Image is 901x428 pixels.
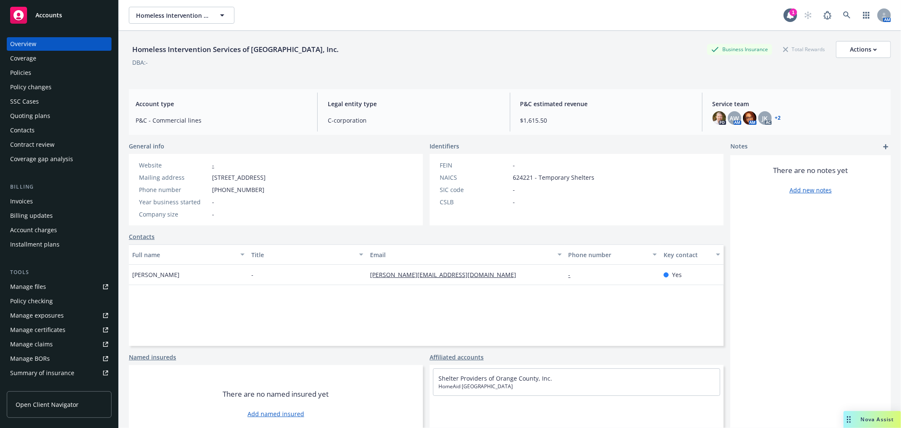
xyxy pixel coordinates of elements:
div: Actions [850,41,877,58]
span: [PHONE_NUMBER] [212,185,264,194]
span: - [251,270,253,279]
span: P&C estimated revenue [520,99,692,108]
a: Affiliated accounts [430,353,484,362]
span: Identifiers [430,142,459,151]
div: Phone number [569,250,648,259]
a: - [212,161,214,169]
div: Manage BORs [10,352,50,365]
a: Installment plans [7,238,112,251]
a: [PERSON_NAME][EMAIL_ADDRESS][DOMAIN_NAME] [370,271,523,279]
div: Contacts [10,123,35,137]
span: 624221 - Temporary Shelters [513,173,594,182]
div: Email [370,250,552,259]
a: Report a Bug [819,7,836,24]
div: Summary of insurance [10,366,74,380]
div: Website [139,161,209,170]
a: Search [838,7,855,24]
a: Switch app [858,7,875,24]
div: Manage certificates [10,323,65,337]
a: Accounts [7,3,112,27]
span: [PERSON_NAME] [132,270,180,279]
a: - [569,271,577,279]
a: Shelter Providers of Orange County, Inc. [438,374,552,382]
span: $1,615.50 [520,116,692,125]
a: +2 [775,115,781,121]
a: Add named insured [248,409,304,418]
a: Contacts [7,123,112,137]
a: Policy checking [7,294,112,308]
a: Manage claims [7,337,112,351]
button: Title [248,244,367,265]
div: Manage files [10,280,46,294]
a: Invoices [7,195,112,208]
button: Nova Assist [844,411,901,428]
div: SSC Cases [10,95,39,108]
span: Open Client Navigator [16,400,79,409]
button: Homeless Intervention Services of [GEOGRAPHIC_DATA], Inc. [129,7,234,24]
a: Summary of insurance [7,366,112,380]
span: Accounts [35,12,62,19]
a: Billing updates [7,209,112,222]
div: Year business started [139,198,209,206]
a: add [881,142,891,152]
button: Key contact [660,244,724,265]
div: CSLB [440,198,509,206]
span: Notes [730,142,748,152]
div: Mailing address [139,173,209,182]
a: Quoting plans [7,109,112,123]
span: JK [762,114,768,123]
span: There are no notes yet [773,165,848,176]
div: Title [251,250,354,259]
button: Email [367,244,565,265]
button: Phone number [565,244,660,265]
div: Phone number [139,185,209,194]
a: Overview [7,37,112,51]
div: Key contact [664,250,711,259]
div: Total Rewards [779,44,829,55]
a: SSC Cases [7,95,112,108]
span: - [513,198,515,206]
div: NAICS [440,173,509,182]
div: FEIN [440,161,509,170]
span: [STREET_ADDRESS] [212,173,266,182]
span: - [212,210,214,219]
a: Manage certificates [7,323,112,337]
a: Coverage gap analysis [7,152,112,166]
div: Company size [139,210,209,219]
span: Yes [672,270,682,279]
span: Account type [136,99,307,108]
span: - [513,185,515,194]
div: Invoices [10,195,33,208]
a: Manage exposures [7,309,112,322]
div: Overview [10,37,36,51]
span: - [212,198,214,206]
div: Billing [7,183,112,191]
img: photo [713,111,726,125]
a: Coverage [7,52,112,65]
div: Full name [132,250,235,259]
span: Nova Assist [861,416,894,423]
a: Manage BORs [7,352,112,365]
a: Manage files [7,280,112,294]
span: AW [730,114,739,123]
div: Business Insurance [707,44,772,55]
span: Service team [713,99,884,108]
span: General info [129,142,164,151]
div: Policy changes [10,80,52,94]
span: C-corporation [328,116,499,125]
div: Quoting plans [10,109,50,123]
div: Coverage gap analysis [10,152,73,166]
button: Actions [836,41,891,58]
div: Account charges [10,223,57,237]
div: Manage claims [10,337,53,351]
a: Contacts [129,232,155,241]
div: Tools [7,268,112,277]
a: Account charges [7,223,112,237]
a: Policies [7,66,112,80]
span: There are no named insured yet [223,389,329,399]
div: DBA: - [132,58,148,67]
span: P&C - Commercial lines [136,116,307,125]
div: Homeless Intervention Services of [GEOGRAPHIC_DATA], Inc. [129,44,342,55]
div: SIC code [440,185,509,194]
